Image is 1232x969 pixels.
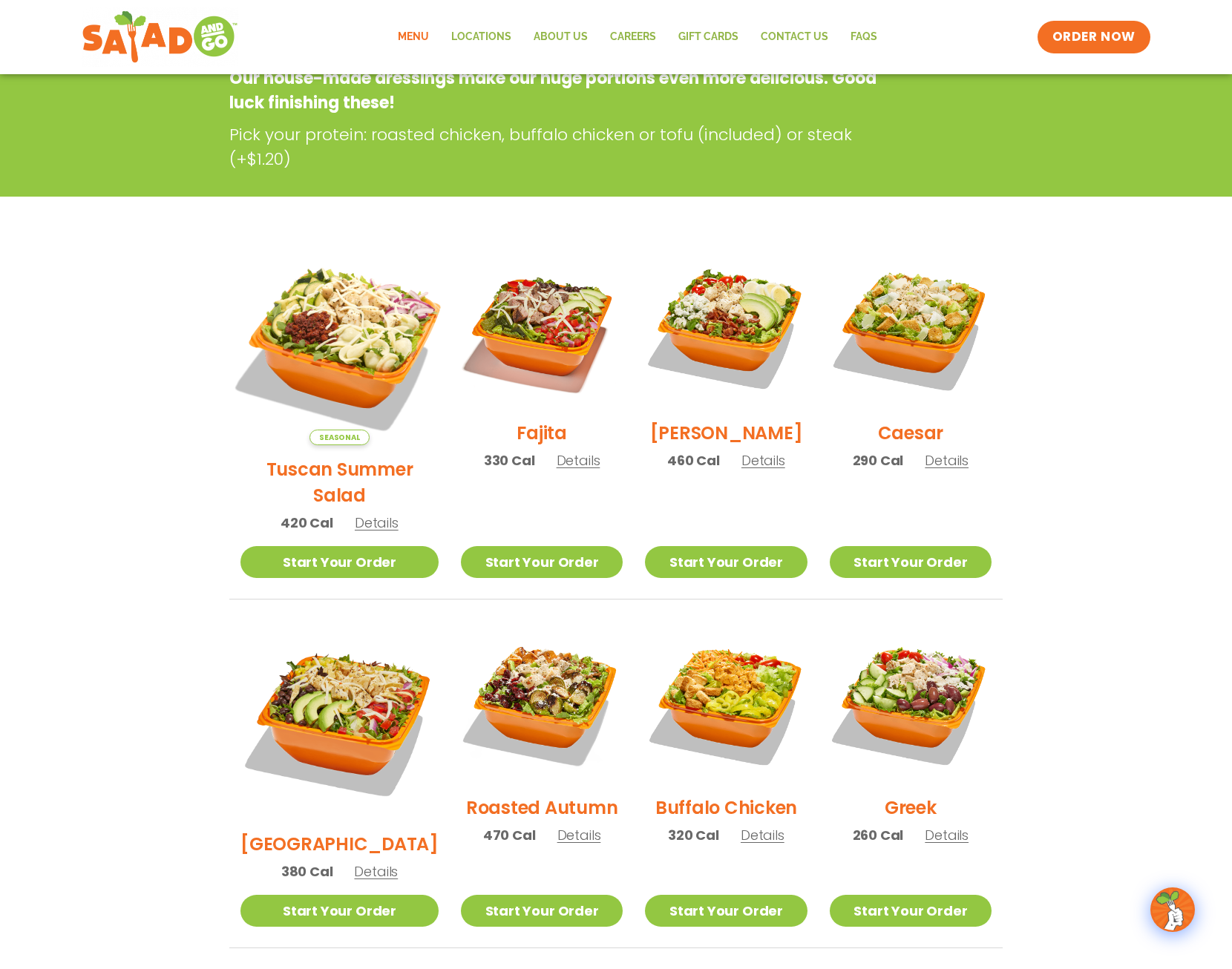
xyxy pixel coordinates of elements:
[830,622,992,784] img: Product photo for Greek Salad
[440,20,522,54] a: Locations
[240,895,439,927] a: Start Your Order
[925,451,969,470] span: Details
[830,247,992,409] img: Product photo for Caesar Salad
[461,895,623,927] a: Start Your Order
[599,20,667,54] a: Careers
[229,122,890,171] p: Pick your protein: roasted chicken, buffalo chicken or tofu (included) or steak (+$1.20)
[839,20,888,54] a: FAQs
[885,795,937,821] h2: Greek
[741,826,784,844] span: Details
[309,430,370,445] span: Seasonal
[557,451,600,470] span: Details
[557,826,601,844] span: Details
[853,450,904,470] span: 290 Cal
[667,450,720,470] span: 460 Cal
[240,831,439,857] h2: [GEOGRAPHIC_DATA]
[484,450,535,470] span: 330 Cal
[853,825,904,845] span: 260 Cal
[650,420,803,446] h2: [PERSON_NAME]
[240,546,439,578] a: Start Your Order
[830,546,992,578] a: Start Your Order
[223,230,456,462] img: Product photo for Tuscan Summer Salad
[240,622,439,820] img: Product photo for BBQ Ranch Salad
[461,622,623,784] img: Product photo for Roasted Autumn Salad
[925,826,969,844] span: Details
[668,825,719,845] span: 320 Cal
[645,247,807,409] img: Product photo for Cobb Salad
[240,456,439,508] h2: Tuscan Summer Salad
[655,795,797,821] h2: Buffalo Chicken
[878,420,944,446] h2: Caesar
[354,862,398,881] span: Details
[645,622,807,784] img: Product photo for Buffalo Chicken Salad
[387,20,888,54] nav: Menu
[461,247,623,409] img: Product photo for Fajita Salad
[741,451,785,470] span: Details
[281,513,333,533] span: 420 Cal
[387,20,440,54] a: Menu
[281,861,333,881] span: 380 Cal
[517,420,567,446] h2: Fajita
[461,546,623,578] a: Start Your Order
[645,895,807,927] a: Start Your Order
[667,20,750,54] a: GIFT CARDS
[750,20,839,54] a: Contact Us
[1152,889,1193,930] img: wpChatIcon
[522,20,599,54] a: About Us
[830,895,992,927] a: Start Your Order
[1052,28,1136,46] span: ORDER NOW
[483,825,536,845] span: 470 Cal
[355,513,399,532] span: Details
[1038,21,1150,53] a: ORDER NOW
[645,546,807,578] a: Start Your Order
[466,795,618,821] h2: Roasted Autumn
[229,66,883,115] p: Our house-made dressings make our huge portions even more delicious. Good luck finishing these!
[82,7,238,67] img: new-SAG-logo-768×292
